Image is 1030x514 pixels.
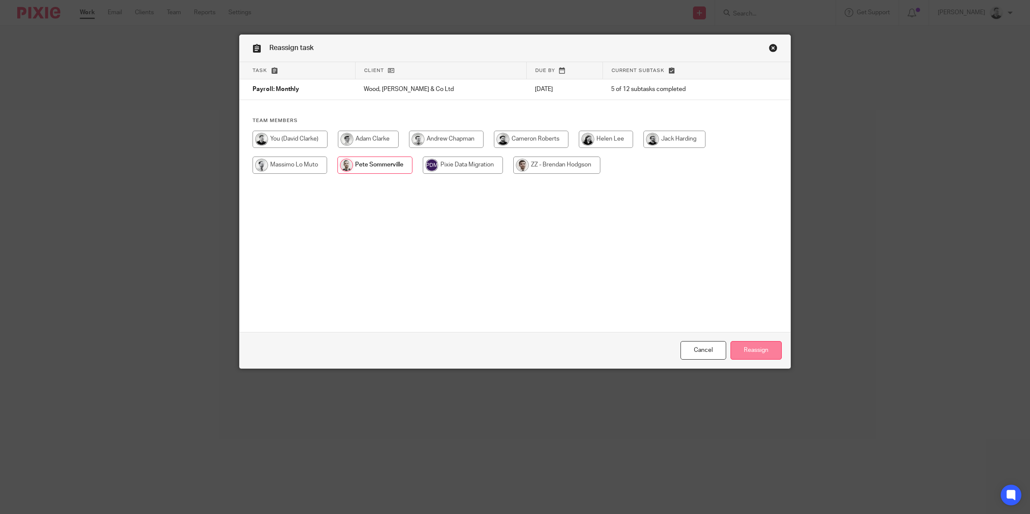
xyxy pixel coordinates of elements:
[612,68,665,73] span: Current subtask
[535,85,594,94] p: [DATE]
[364,85,518,94] p: Wood, [PERSON_NAME] & Co Ltd
[269,44,314,51] span: Reassign task
[535,68,555,73] span: Due by
[253,68,267,73] span: Task
[602,79,749,100] td: 5 of 12 subtasks completed
[364,68,384,73] span: Client
[730,341,782,360] input: Reassign
[253,87,299,93] span: Payroll: Monthly
[769,44,777,55] a: Close this dialog window
[253,117,777,124] h4: Team members
[680,341,726,360] a: Close this dialog window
